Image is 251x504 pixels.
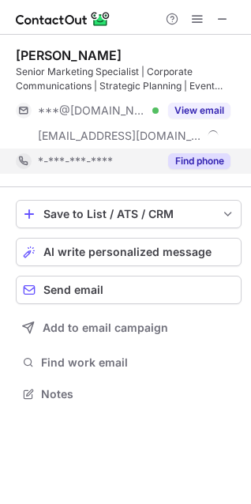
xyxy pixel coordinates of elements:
[16,314,242,342] button: Add to email campaign
[43,284,103,296] span: Send email
[168,153,230,169] button: Reveal Button
[38,103,147,118] span: ***@[DOMAIN_NAME]
[16,47,122,63] div: [PERSON_NAME]
[43,246,212,258] span: AI write personalized message
[38,129,202,143] span: [EMAIL_ADDRESS][DOMAIN_NAME]
[16,9,111,28] img: ContactOut v5.3.10
[41,355,235,370] span: Find work email
[16,65,242,93] div: Senior Marketing Specialist | Corporate Communications | Strategic Planning | Event Management
[43,322,168,334] span: Add to email campaign
[16,238,242,266] button: AI write personalized message
[16,383,242,405] button: Notes
[16,200,242,228] button: save-profile-one-click
[168,103,230,118] button: Reveal Button
[16,276,242,304] button: Send email
[16,352,242,374] button: Find work email
[43,208,214,220] div: Save to List / ATS / CRM
[41,387,235,401] span: Notes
